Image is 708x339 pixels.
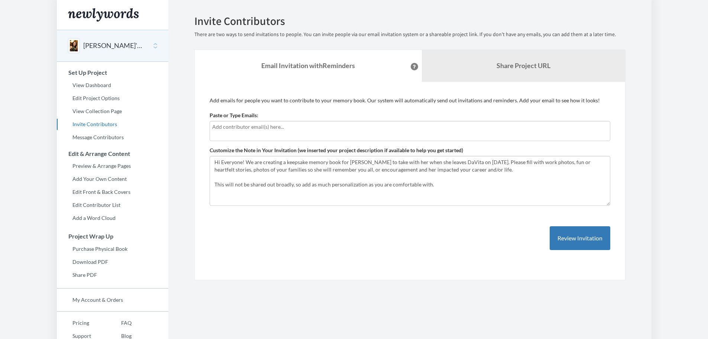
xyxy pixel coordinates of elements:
[83,41,143,51] button: [PERSON_NAME]'s Send-Off
[57,69,168,76] h3: Set Up Project
[194,15,625,27] h2: Invite Contributors
[57,106,168,117] a: View Collection Page
[57,186,168,198] a: Edit Front & Back Covers
[68,8,139,22] img: Newlywords logo
[212,123,608,131] input: Add contributor email(s) here...
[57,256,168,268] a: Download PDF
[550,226,610,250] button: Review Invitation
[210,156,610,206] textarea: Hi Everyone! We are creating a keepsake memory book for [PERSON_NAME] to take with her when she l...
[210,97,610,104] p: Add emails for people you want to contribute to your memory book. Our system will automatically s...
[261,61,355,70] strong: Email Invitation with Reminders
[497,61,550,70] b: Share Project URL
[57,212,168,224] a: Add a Word Cloud
[57,80,168,91] a: View Dashboard
[57,119,168,130] a: Invite Contributors
[210,112,258,119] label: Paste or Type Emails:
[57,173,168,185] a: Add Your Own Content
[57,269,168,281] a: Share PDF
[57,294,168,306] a: My Account & Orders
[106,317,132,329] a: FAQ
[57,243,168,255] a: Purchase Physical Book
[57,132,168,143] a: Message Contributors
[194,31,625,38] p: There are two ways to send invitations to people. You can invite people via our email invitation ...
[57,93,168,104] a: Edit Project Options
[210,147,463,154] label: Customize the Note in Your Invitation (we inserted your project description if available to help ...
[57,317,106,329] a: Pricing
[57,150,168,157] h3: Edit & Arrange Content
[57,199,168,211] a: Edit Contributor List
[57,160,168,172] a: Preview & Arrange Pages
[57,233,168,240] h3: Project Wrap Up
